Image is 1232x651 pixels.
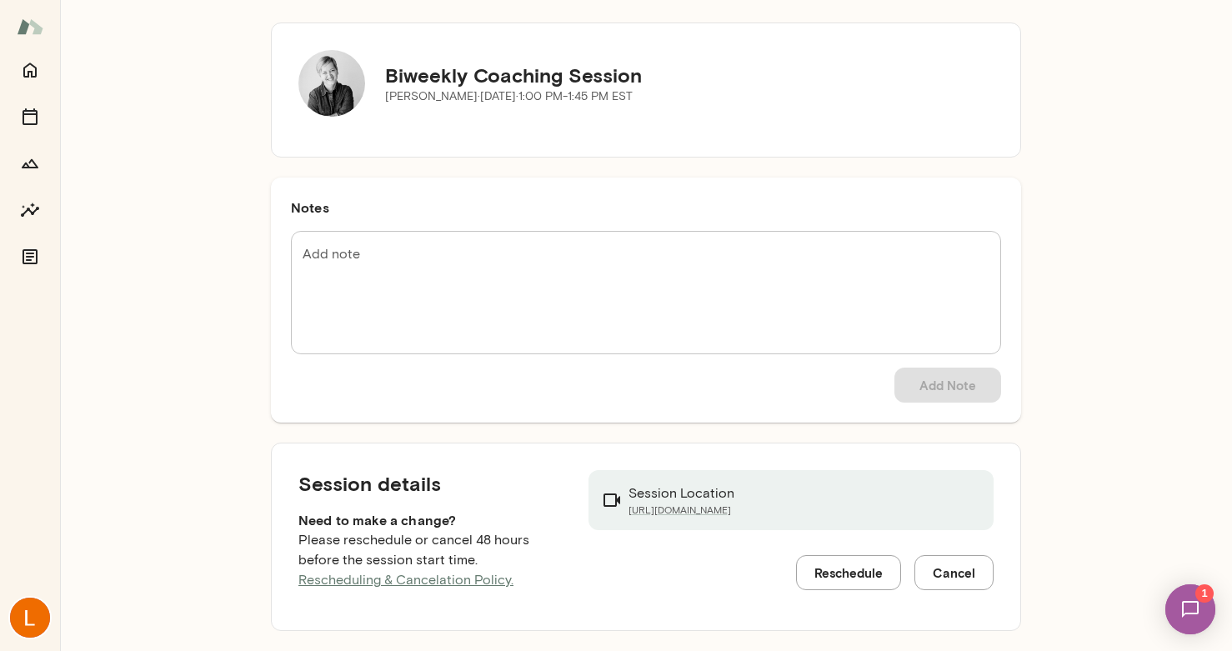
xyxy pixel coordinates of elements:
[298,530,562,590] p: Please reschedule or cancel 48 hours before the session start time.
[17,11,43,43] img: Mento
[796,555,901,590] button: Reschedule
[629,503,734,517] a: [URL][DOMAIN_NAME]
[13,240,47,273] button: Documents
[10,598,50,638] img: Lyndsey French
[291,198,1001,218] h6: Notes
[914,555,994,590] button: Cancel
[298,470,562,497] h5: Session details
[385,62,642,88] h5: Biweekly Coaching Session
[13,53,47,87] button: Home
[629,483,734,503] p: Session Location
[13,100,47,133] button: Sessions
[385,88,642,105] p: [PERSON_NAME] · [DATE] · 1:00 PM-1:45 PM EST
[298,572,513,588] a: Rescheduling & Cancelation Policy.
[298,50,365,117] img: Tré Wright
[13,193,47,227] button: Insights
[13,147,47,180] button: Growth Plan
[298,510,562,530] h6: Need to make a change?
